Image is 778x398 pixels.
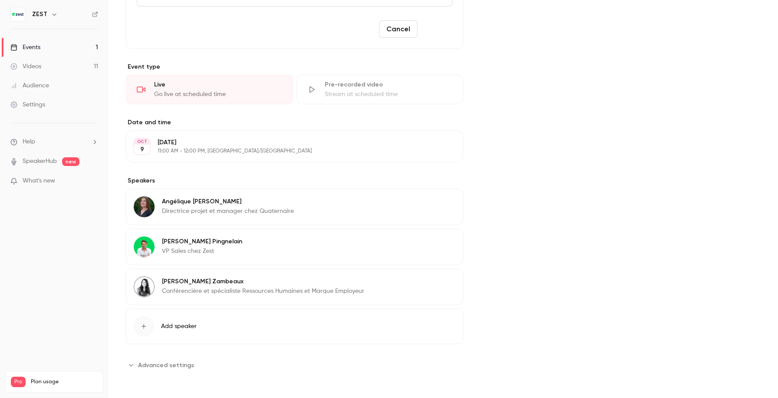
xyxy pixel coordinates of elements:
iframe: Noticeable Trigger [88,177,98,185]
div: Go live at scheduled time [154,90,282,99]
a: SpeakerHub [23,157,57,166]
img: Marie-Sophie Zambeaux [134,276,155,297]
div: Settings [10,100,45,109]
h6: ZEST [32,10,47,19]
p: VP Sales chez Zest [162,247,242,255]
section: Advanced settings [126,358,463,372]
img: ZEST [11,7,25,21]
label: Date and time [126,118,463,127]
span: What's new [23,176,55,186]
div: Audience [10,81,49,90]
img: Angélique David [134,196,155,217]
button: Cancel [379,20,418,38]
span: Help [23,137,35,146]
div: Nicolas Pingnelain[PERSON_NAME] PingnelainVP Sales chez Zest [126,229,463,265]
span: Add speaker [161,322,197,331]
label: Speakers [126,176,463,185]
span: Advanced settings [138,361,194,370]
span: new [62,157,79,166]
p: 9 [140,145,144,154]
p: Event type [126,63,463,71]
p: Angélique [PERSON_NAME] [162,197,294,206]
p: Directrice projet et manager chez Quaternaire [162,207,294,216]
div: Marie-Sophie Zambeaux[PERSON_NAME] ZambeauxConférencière et spécialiste Ressources Humaines et Ma... [126,269,463,305]
button: Save [421,20,452,38]
li: help-dropdown-opener [10,137,98,146]
span: Plan usage [31,378,98,385]
p: [DATE] [158,138,417,147]
div: Videos [10,62,41,71]
img: Nicolas Pingnelain [134,236,155,257]
span: Pro [11,377,26,387]
div: Pre-recorded videoStream at scheduled time [297,75,464,104]
p: [PERSON_NAME] Pingnelain [162,237,242,246]
p: [PERSON_NAME] Zambeaux [162,277,364,286]
div: Pre-recorded video [325,80,453,89]
button: Add speaker [126,308,463,344]
p: Conférencière et spécialiste Ressources Humaines et Marque Employeur [162,287,364,295]
div: Live [154,80,282,89]
div: Stream at scheduled time [325,90,453,99]
button: Advanced settings [126,358,199,372]
div: Angélique DavidAngélique [PERSON_NAME]Directrice projet et manager chez Quaternaire [126,189,463,225]
div: OCT [134,139,150,145]
p: 11:00 AM - 12:00 PM, [GEOGRAPHIC_DATA]/[GEOGRAPHIC_DATA] [158,148,417,155]
div: LiveGo live at scheduled time [126,75,293,104]
div: Events [10,43,40,52]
